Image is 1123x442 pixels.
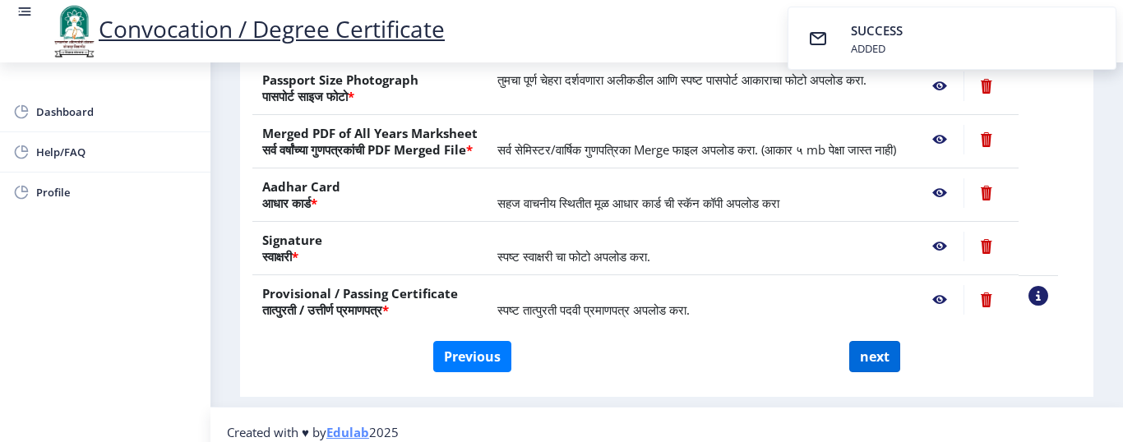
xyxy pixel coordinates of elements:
th: Signature स्वाक्षरी [252,222,488,275]
span: SUCCESS [851,22,903,39]
div: ADDED [851,41,906,56]
span: सर्व सेमिस्टर/वार्षिक गुणपत्रिका Merge फाइल अपलोड करा. (आकार ५ mb पेक्षा जास्त नाही) [497,141,896,158]
a: Edulab [326,424,369,440]
nb-action: View File [916,285,964,315]
nb-action: Delete File [964,125,1009,154]
span: Created with ♥ by 2025 [227,424,399,440]
span: स्पष्ट स्वाक्षरी चा फोटो अपलोड करा. [497,248,650,265]
span: Help/FAQ [36,142,197,162]
nb-action: View File [916,232,964,261]
th: Merged PDF of All Years Marksheet सर्व वर्षांच्या गुणपत्रकांची PDF Merged File [252,115,488,168]
nb-action: Delete File [964,285,1009,315]
th: Aadhar Card आधार कार्ड [252,168,488,222]
span: Profile [36,182,197,202]
button: Previous [433,341,511,372]
nb-action: Delete File [964,232,1009,261]
span: Dashboard [36,102,197,122]
nb-action: Delete File [964,71,1009,101]
nb-action: View Sample PDC [1028,286,1048,306]
nb-action: View File [916,71,964,101]
nb-action: View File [916,178,964,208]
nb-action: View File [916,125,964,154]
img: logo [49,3,99,59]
button: next [849,341,900,372]
span: स्पष्ट तात्पुरती पदवी प्रमाणपत्र अपलोड करा. [497,302,690,318]
nb-action: Delete File [964,178,1009,208]
span: सहज वाचनीय स्थितीत मूळ आधार कार्ड ची स्कॅन कॉपी अपलोड करा [497,195,779,211]
td: तुमचा पूर्ण चेहरा दर्शवणारा अलीकडील आणि स्पष्ट पासपोर्ट आकाराचा फोटो अपलोड करा. [488,61,906,115]
a: Convocation / Degree Certificate [49,13,445,44]
th: Passport Size Photograph पासपोर्ट साइज फोटो [252,61,488,115]
th: Provisional / Passing Certificate तात्पुरती / उत्तीर्ण प्रमाणपत्र [252,275,488,329]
